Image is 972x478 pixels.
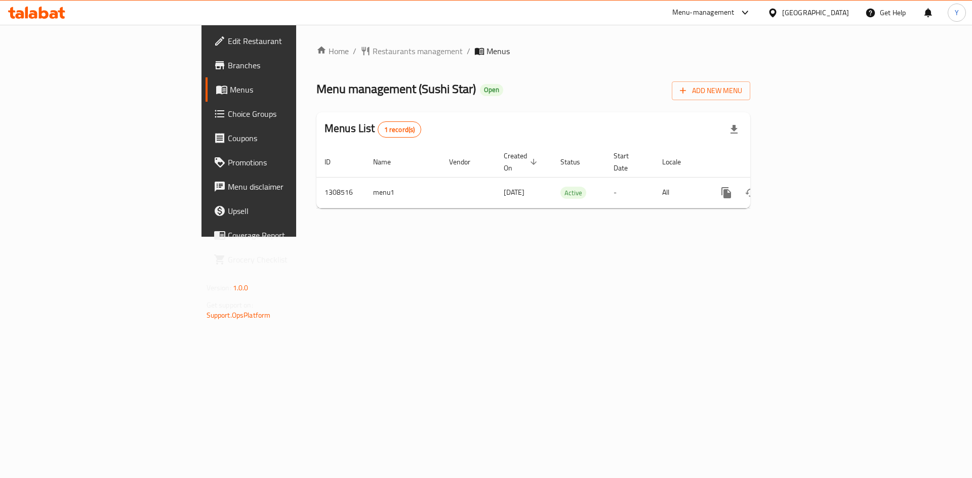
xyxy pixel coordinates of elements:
[373,45,463,57] span: Restaurants management
[480,85,503,94] span: Open
[365,177,441,208] td: menu1
[378,125,421,135] span: 1 record(s)
[504,150,540,174] span: Created On
[228,205,356,217] span: Upsell
[228,253,356,266] span: Grocery Checklist
[206,102,364,126] a: Choice Groups
[206,29,364,53] a: Edit Restaurant
[504,186,524,199] span: [DATE]
[228,156,356,168] span: Promotions
[228,59,356,71] span: Branches
[722,117,746,142] div: Export file
[955,7,959,18] span: Y
[467,45,470,57] li: /
[206,53,364,77] a: Branches
[206,199,364,223] a: Upsell
[782,7,849,18] div: [GEOGRAPHIC_DATA]
[560,156,593,168] span: Status
[325,121,421,138] h2: Menus List
[706,147,820,178] th: Actions
[206,175,364,199] a: Menu disclaimer
[487,45,510,57] span: Menus
[672,7,735,19] div: Menu-management
[206,247,364,272] a: Grocery Checklist
[233,281,249,294] span: 1.0.0
[654,177,706,208] td: All
[605,177,654,208] td: -
[206,126,364,150] a: Coupons
[560,187,586,199] span: Active
[207,298,253,312] span: Get support on:
[714,181,739,205] button: more
[207,309,271,322] a: Support.OpsPlatform
[672,81,750,100] button: Add New Menu
[480,84,503,96] div: Open
[206,150,364,175] a: Promotions
[449,156,483,168] span: Vendor
[316,77,476,100] span: Menu management ( Sushi Star )
[207,281,231,294] span: Version:
[228,132,356,144] span: Coupons
[316,45,750,57] nav: breadcrumb
[316,147,820,208] table: enhanced table
[230,83,356,96] span: Menus
[206,77,364,102] a: Menus
[228,229,356,241] span: Coverage Report
[228,108,356,120] span: Choice Groups
[739,181,763,205] button: Change Status
[206,223,364,247] a: Coverage Report
[228,181,356,193] span: Menu disclaimer
[378,121,422,138] div: Total records count
[662,156,694,168] span: Locale
[373,156,404,168] span: Name
[614,150,642,174] span: Start Date
[360,45,463,57] a: Restaurants management
[228,35,356,47] span: Edit Restaurant
[325,156,344,168] span: ID
[680,84,742,97] span: Add New Menu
